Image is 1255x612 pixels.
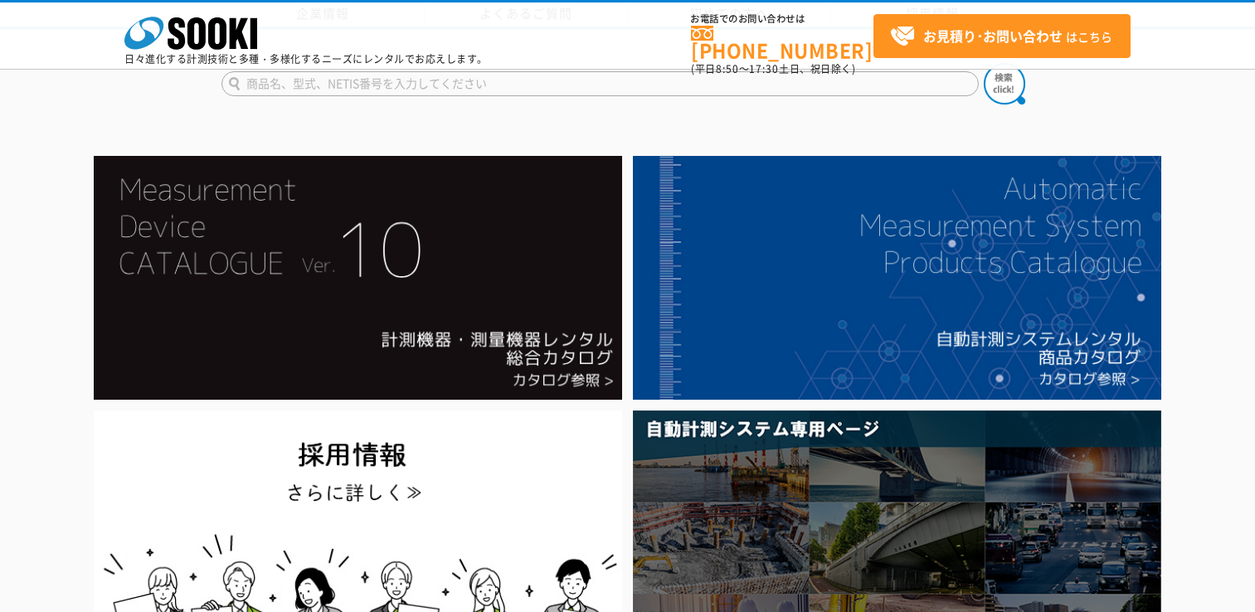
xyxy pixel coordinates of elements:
span: お電話でのお問い合わせは [691,14,873,24]
a: [PHONE_NUMBER] [691,26,873,60]
input: 商品名、型式、NETIS番号を入力してください [221,71,979,96]
span: 17:30 [749,61,779,76]
img: btn_search.png [984,63,1025,104]
span: 8:50 [716,61,739,76]
img: Catalog Ver10 [94,156,622,400]
span: (平日 ～ 土日、祝日除く) [691,61,855,76]
a: お見積り･お問い合わせはこちら [873,14,1131,58]
span: はこちら [890,24,1112,49]
p: 日々進化する計測技術と多種・多様化するニーズにレンタルでお応えします。 [124,54,488,64]
img: 自動計測システムカタログ [633,156,1161,400]
strong: お見積り･お問い合わせ [923,26,1063,46]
